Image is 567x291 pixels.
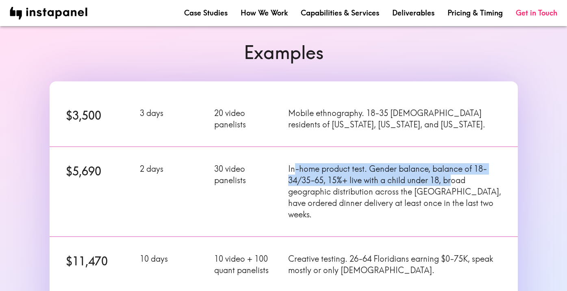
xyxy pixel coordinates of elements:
a: Pricing & Timing [448,8,503,18]
h6: $3,500 [66,107,130,123]
img: instapanel [10,7,87,20]
a: Deliverables [392,8,434,18]
p: Mobile ethnography. 18-35 [DEMOGRAPHIC_DATA] residents of [US_STATE], [US_STATE], and [US_STATE]. [288,107,501,130]
p: 30 video panelists [214,163,279,186]
h6: Examples [50,39,518,65]
p: Creative testing. 26-64 Floridians earning $0-75K, speak mostly or only [DEMOGRAPHIC_DATA]. [288,253,501,276]
h6: $5,690 [66,163,130,179]
p: 20 video panelists [214,107,279,130]
p: 3 days [140,107,204,119]
p: 10 video + 100 quant panelists [214,253,279,276]
a: Get in Touch [516,8,557,18]
p: In-home product test. Gender balance, balance of 18-34/35-65, 15%+ live with a child under 18, br... [288,163,501,220]
a: How We Work [241,8,288,18]
a: Case Studies [184,8,228,18]
h6: $11,470 [66,253,130,269]
a: Capabilities & Services [301,8,379,18]
p: 2 days [140,163,204,175]
p: 10 days [140,253,204,265]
